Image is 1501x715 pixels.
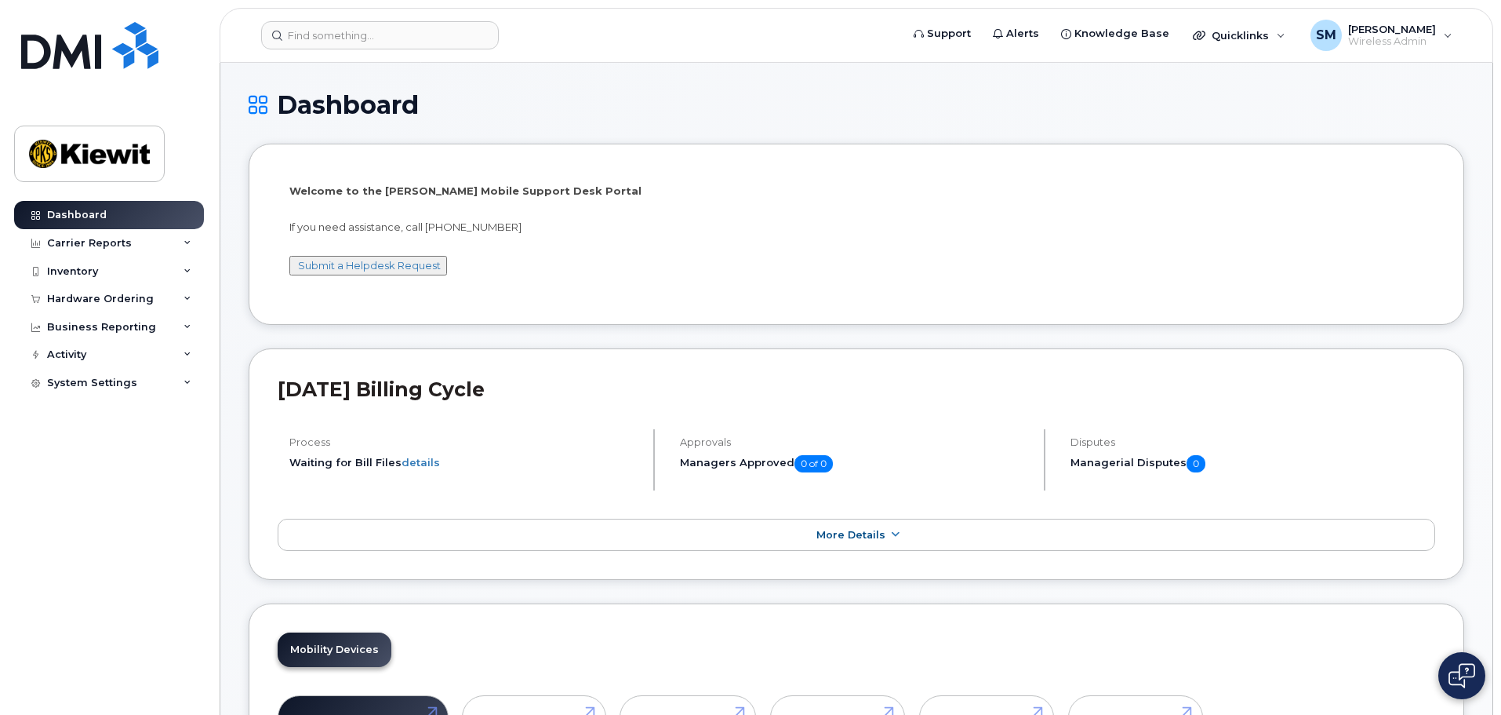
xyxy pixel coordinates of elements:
[680,436,1030,448] h4: Approvals
[289,184,1423,199] p: Welcome to the [PERSON_NAME] Mobile Support Desk Portal
[1187,455,1205,472] span: 0
[278,378,1435,401] h2: [DATE] Billing Cycle
[289,256,447,275] button: Submit a Helpdesk Request
[278,633,391,667] a: Mobility Devices
[794,455,833,472] span: 0 of 0
[1070,455,1435,472] h5: Managerial Disputes
[298,259,441,272] a: Submit a Helpdesk Request
[680,455,1030,472] h5: Managers Approved
[1448,663,1475,688] img: Open chat
[1070,436,1435,448] h4: Disputes
[816,529,885,541] span: More Details
[249,91,1464,119] h1: Dashboard
[289,220,1423,235] p: If you need assistance, call [PHONE_NUMBER]
[402,456,440,469] a: details
[289,455,640,470] li: Waiting for Bill Files
[289,436,640,448] h4: Process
